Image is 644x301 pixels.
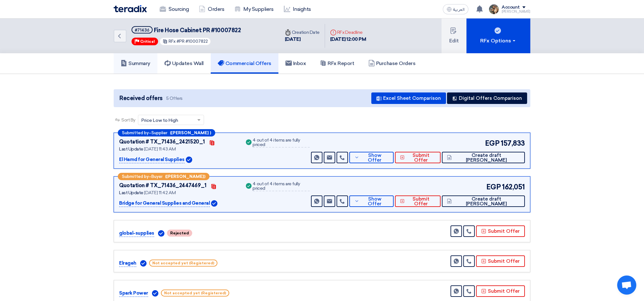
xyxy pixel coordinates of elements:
[278,53,313,74] a: Inbox
[443,4,468,14] button: العربية
[371,92,446,104] button: Excel Sheet Comparison
[119,230,154,237] p: global-supplies
[119,200,210,207] p: Bridge for General Supplies and General
[154,27,241,34] span: Fire Hose Cabinet PR #10007822
[170,131,211,135] b: ([PERSON_NAME] )
[476,255,525,267] button: Submit Offer
[158,230,164,237] img: Verified Account
[361,53,423,74] a: Purchase Orders
[114,5,147,12] img: Teradix logo
[194,2,229,16] a: Orders
[121,60,150,67] h5: Summary
[320,60,354,67] h5: RFx Report
[119,146,143,152] span: Last Update
[141,117,178,124] span: Price Low to High
[330,29,366,36] div: RFx Deadline
[349,195,394,207] button: Show Offer
[442,18,466,53] button: Edit
[395,195,441,207] button: Submit Offer
[119,138,205,146] div: Quotation # TX_71436_2421520_1
[165,174,205,179] b: ([PERSON_NAME])
[121,117,135,123] span: Sort By
[406,197,436,206] span: Submit Offer
[476,285,525,297] button: Submit Offer
[166,95,183,101] span: 5 Offers
[152,290,158,297] img: Verified Account
[229,2,278,16] a: My Suppliers
[285,36,320,43] div: [DATE]
[442,195,525,207] button: Create draft [PERSON_NAME]
[453,197,520,206] span: Create draft [PERSON_NAME]
[349,152,394,163] button: Show Offer
[481,37,517,45] div: RFx Options
[119,94,163,103] span: Received offers
[122,131,149,135] span: Submitted by
[186,157,192,163] img: Verified Account
[169,39,176,44] span: RFx
[485,138,500,149] span: EGP
[447,92,527,104] button: Digital Offers Comparison
[211,200,217,207] img: Verified Account
[486,182,501,192] span: EGP
[155,2,194,16] a: Sourcing
[617,275,636,295] div: Open chat
[501,138,525,149] span: 157,833
[140,260,147,267] img: Verified Account
[122,174,149,179] span: Submitted by
[119,156,185,164] p: El Hamd for General Supplies
[476,225,525,237] button: Submit Offer
[151,131,167,135] span: Supplier
[119,290,148,297] p: Spark Power
[118,129,215,136] div: –
[489,4,499,14] img: file_1710751448746.jpg
[285,60,306,67] h5: Inbox
[453,153,520,163] span: Create draft [PERSON_NAME]
[502,5,520,10] div: Account
[406,153,436,163] span: Submit Offer
[361,197,388,206] span: Show Offer
[279,2,316,16] a: Insights
[395,152,441,163] button: Submit Offer
[157,53,211,74] a: Updates Wall
[502,182,525,192] span: 162,051
[144,190,176,195] span: [DATE] 11:42 AM
[114,53,157,74] a: Summary
[119,190,143,195] span: Last Update
[144,146,176,152] span: [DATE] 11:43 AM
[140,39,155,44] span: Critical
[132,26,241,34] h5: Fire Hose Cabinet PR #10007822
[330,36,366,43] div: [DATE] 12:00 PM
[502,10,530,13] div: [PERSON_NAME]
[253,138,310,148] div: 4 out of 4 items are fully priced
[119,182,207,189] div: Quotation # TX_71436_2447469_1
[161,290,229,297] span: Not accepted yet (Registered)
[368,60,416,67] h5: Purchase Orders
[453,7,465,12] span: العربية
[149,260,217,267] span: Not accepted yet (Registered)
[119,260,136,267] p: Elrageh
[135,28,149,32] div: #71436
[164,60,204,67] h5: Updates Wall
[118,173,209,180] div: –
[313,53,361,74] a: RFx Report
[211,53,278,74] a: Commercial Offers
[218,60,271,67] h5: Commercial Offers
[466,18,530,53] button: RFx Options
[361,153,388,163] span: Show Offer
[285,29,320,36] div: Creation Date
[253,182,310,191] div: 4 out of 4 items are fully priced
[442,152,525,163] button: Create draft [PERSON_NAME]
[167,230,192,237] span: Rejected
[151,174,163,179] span: Buyer
[177,39,208,44] span: #PR #10007822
